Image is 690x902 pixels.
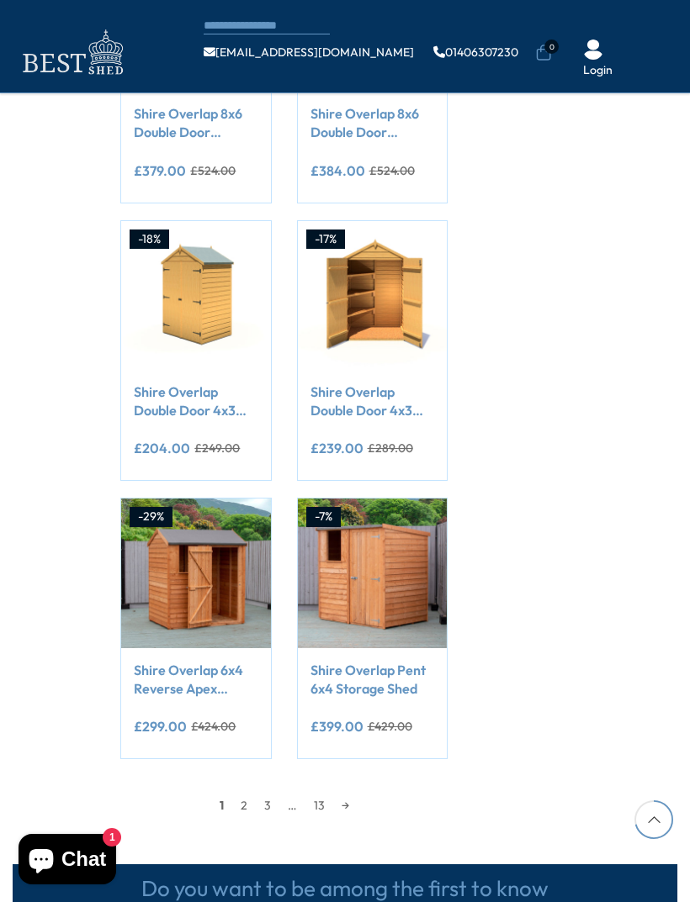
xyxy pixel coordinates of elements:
a: Shire Overlap 8x6 Double Door Economy Storage Shed [134,104,257,142]
div: -29% [130,507,172,527]
div: -7% [306,507,341,527]
a: → [333,793,358,818]
ins: £384.00 [310,164,365,177]
a: Shire Overlap 8x6 Double Door Economy With Window Storage Shed [310,104,434,142]
span: 1 [211,793,232,818]
img: Shire Overlap Pent 6x4 Storage Shed - Best Shed [298,498,447,647]
a: [EMAIL_ADDRESS][DOMAIN_NAME] [204,46,414,58]
ins: £399.00 [310,720,364,733]
a: Login [583,62,613,79]
ins: £204.00 [134,441,190,455]
a: 2 [232,793,256,818]
a: 01406307230 [433,46,518,58]
a: Shire Overlap 6x4 Reverse Apex Storage Shed [134,661,257,699]
del: £429.00 [368,720,412,732]
del: £289.00 [368,442,413,454]
del: £524.00 [190,165,236,177]
img: User Icon [583,40,603,60]
inbox-online-store-chat: Shopify online store chat [13,834,121,889]
div: -17% [306,229,345,250]
span: … [279,793,305,818]
span: 0 [544,40,559,54]
a: Shire Overlap Pent 6x4 Storage Shed [310,661,434,699]
del: £424.00 [191,720,236,732]
img: Shire Overlap 6x4 Reverse Apex Storage Shed - Best Shed [121,498,270,647]
a: 3 [256,793,279,818]
ins: £379.00 [134,164,186,177]
ins: £239.00 [310,441,364,455]
div: -18% [130,229,169,250]
a: 13 [305,793,333,818]
a: 0 [535,45,552,61]
img: Shire Overlap Double Door 4x3 Storage Shed - Best Shed [121,221,270,370]
a: Shire Overlap Double Door 4x3 with Shelves Storage Shed [310,382,434,420]
ins: £299.00 [134,720,187,733]
a: Shire Overlap Double Door 4x3 Storage Shed [134,382,257,420]
del: £249.00 [194,442,240,454]
del: £524.00 [369,165,415,177]
img: logo [13,25,130,80]
img: Shire Overlap Double Door 4x3 with Shelves Storage Shed - Best Shed [298,221,447,370]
